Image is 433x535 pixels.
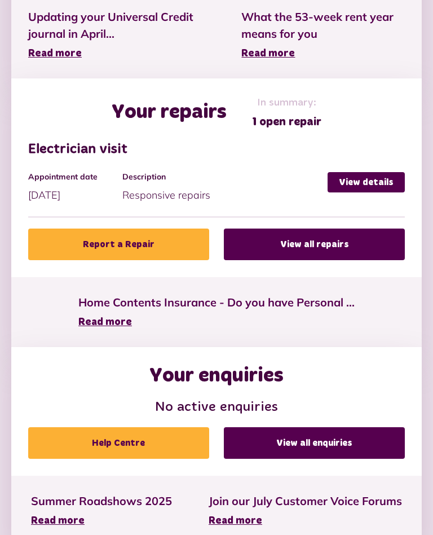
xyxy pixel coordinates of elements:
[28,173,122,203] div: [DATE]
[28,9,207,62] a: Updating your Universal Credit journal in April... Read more
[241,49,295,59] span: Read more
[28,142,405,159] h3: Electrician visit
[224,229,405,261] a: View all repairs
[149,365,284,389] h2: Your enquiries
[31,493,172,529] a: Summer Roadshows 2025 Read more
[31,516,85,527] span: Read more
[28,229,209,261] a: Report a Repair
[252,114,321,131] span: 1 open repair
[28,173,117,182] h4: Appointment date
[28,49,82,59] span: Read more
[224,428,405,459] a: View all enquiries
[28,428,209,459] a: Help Centre
[78,295,355,312] span: Home Contents Insurance - Do you have Personal ...
[209,493,402,529] a: Join our July Customer Voice Forums Read more
[78,318,132,328] span: Read more
[252,96,321,111] span: In summary:
[28,400,405,416] h3: No active enquiries
[209,516,262,527] span: Read more
[122,173,328,203] div: Responsive repairs
[122,173,322,182] h4: Description
[78,295,355,331] a: Home Contents Insurance - Do you have Personal ... Read more
[28,9,207,43] span: Updating your Universal Credit journal in April...
[112,101,227,125] h2: Your repairs
[209,493,402,510] span: Join our July Customer Voice Forums
[31,493,172,510] span: Summer Roadshows 2025
[241,9,405,62] a: What the 53-week rent year means for you Read more
[328,173,405,193] a: View details
[241,9,405,43] span: What the 53-week rent year means for you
